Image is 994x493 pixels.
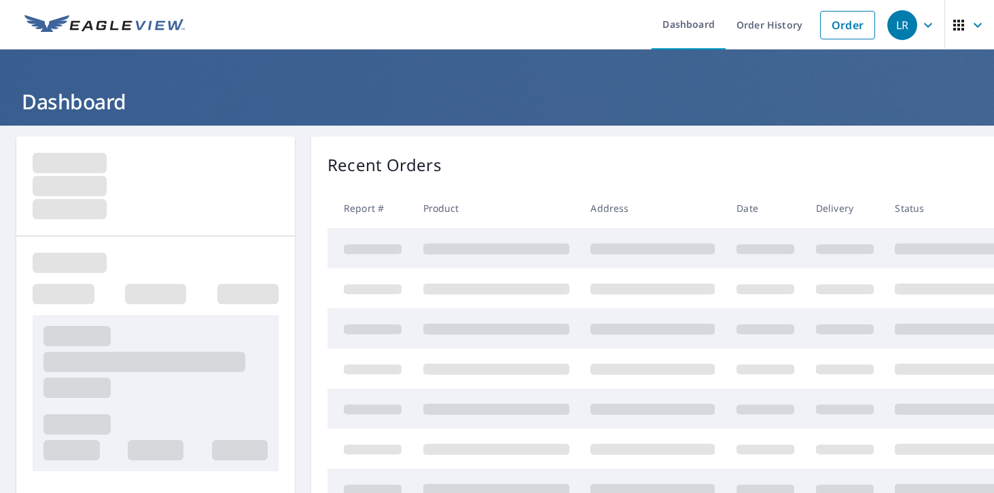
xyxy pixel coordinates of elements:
[412,188,580,228] th: Product
[16,88,978,115] h1: Dashboard
[24,15,185,35] img: EV Logo
[887,10,917,40] div: LR
[805,188,885,228] th: Delivery
[820,11,875,39] a: Order
[327,153,442,177] p: Recent Orders
[726,188,805,228] th: Date
[580,188,726,228] th: Address
[327,188,412,228] th: Report #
